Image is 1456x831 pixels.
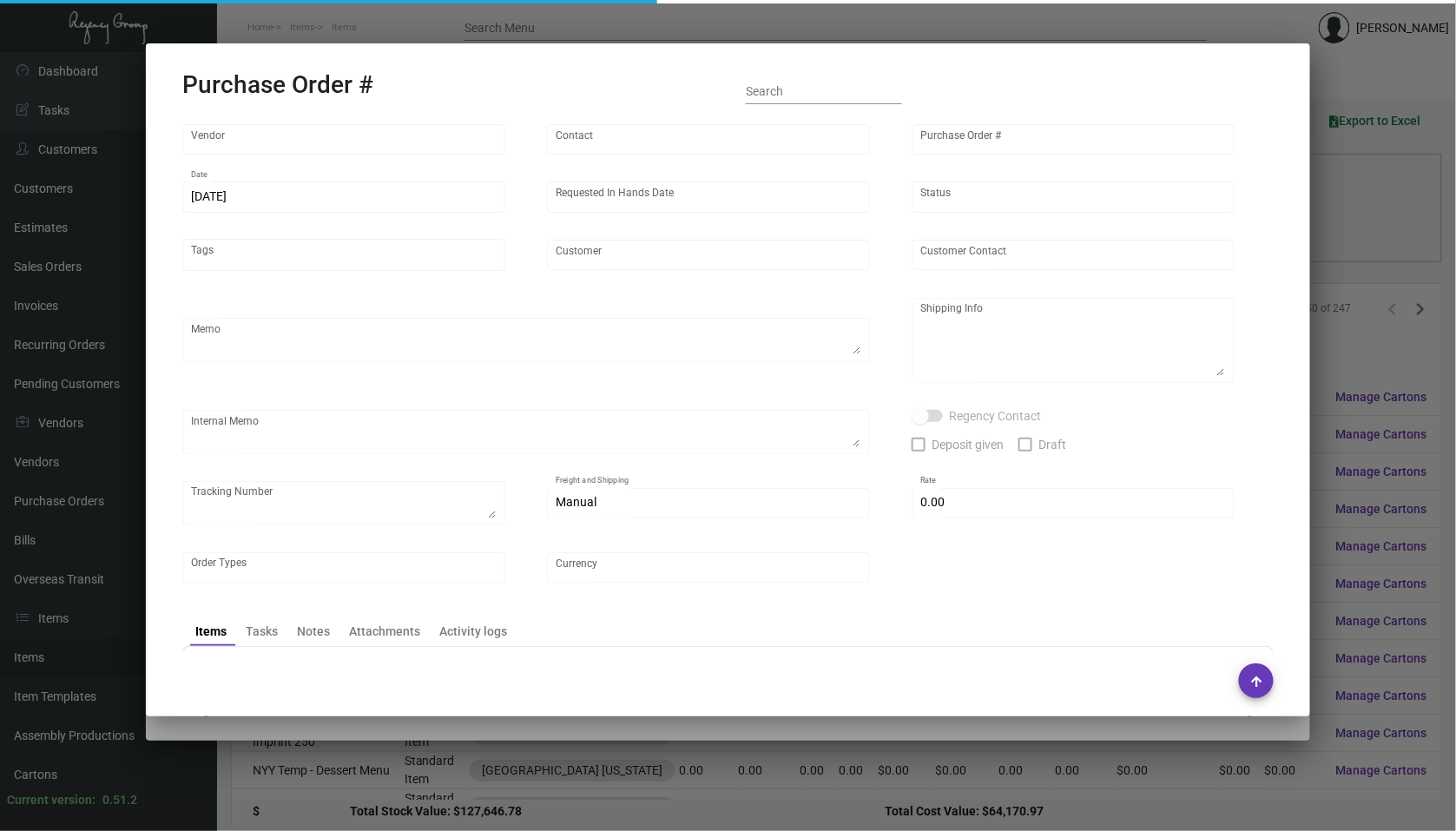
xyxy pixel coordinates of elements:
[932,434,1005,455] span: Deposit given
[440,623,508,641] div: Activity logs
[102,791,137,809] div: 0.51.2
[196,623,227,641] div: Items
[298,623,331,641] div: Notes
[950,406,1042,426] span: Regency Contact
[7,791,96,809] div: Current version:
[1039,434,1067,455] span: Draft
[556,495,596,509] span: Manual
[350,623,421,641] div: Attachments
[182,70,373,100] h2: Purchase Order #
[247,623,279,641] div: Tasks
